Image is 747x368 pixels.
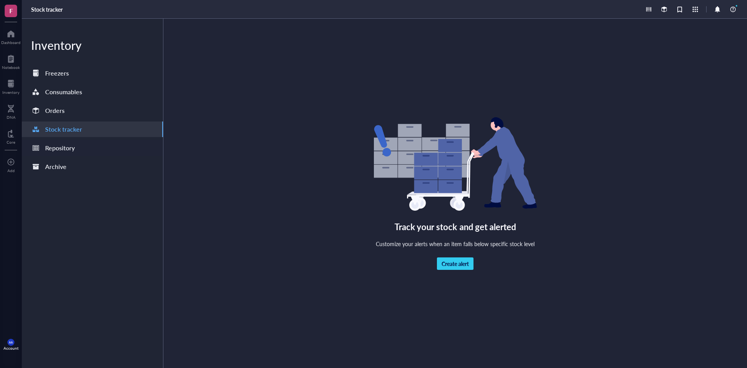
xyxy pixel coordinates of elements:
a: DNA [7,102,16,120]
div: Account [4,346,19,350]
a: Orders [22,103,163,118]
div: Dashboard [1,40,21,45]
div: Notebook [2,65,20,70]
div: DNA [7,115,16,120]
a: Inventory [2,77,19,95]
div: Core [7,140,15,144]
div: Orders [45,105,65,116]
span: Create alert [442,260,469,267]
div: Freezers [45,68,69,79]
div: Stock tracker [45,124,82,135]
a: Core [7,127,15,144]
div: Archive [45,161,67,172]
span: F [9,6,13,16]
a: Consumables [22,84,163,100]
a: Stock tracker [31,6,64,13]
div: Add [7,168,15,173]
a: Dashboard [1,28,21,45]
div: Inventory [2,90,19,95]
a: Repository [22,140,163,156]
div: Consumables [45,86,82,97]
a: Stock tracker [22,121,163,137]
img: Empty state [374,117,537,211]
div: Track your stock and get alerted [395,220,516,233]
span: AA [9,341,13,344]
div: Customize your alerts when an item falls below specific stock level [376,239,535,248]
div: Repository [45,143,75,153]
button: Create alert [437,257,473,270]
a: Freezers [22,65,163,81]
a: Archive [22,159,163,174]
a: Notebook [2,53,20,70]
div: Inventory [22,37,163,53]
